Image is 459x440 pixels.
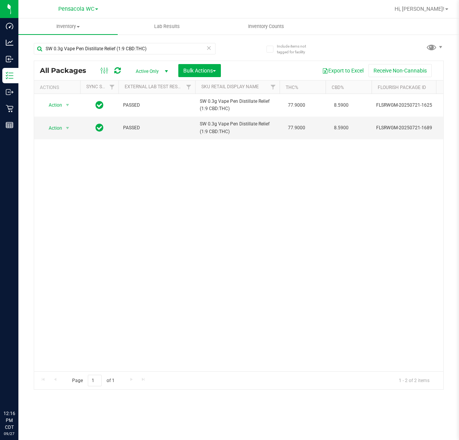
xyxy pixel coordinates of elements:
[88,375,102,387] input: 1
[34,43,216,54] input: Search Package ID, Item Name, SKU, Lot or Part Number...
[395,6,444,12] span: Hi, [PERSON_NAME]!
[277,43,315,55] span: Include items not tagged for facility
[118,18,217,35] a: Lab Results
[6,105,13,112] inline-svg: Retail
[183,68,216,74] span: Bulk Actions
[123,102,191,109] span: PASSED
[6,55,13,63] inline-svg: Inbound
[330,100,352,111] span: 8.5900
[3,431,15,437] p: 09/27
[3,410,15,431] p: 12:16 PM CDT
[106,81,118,94] a: Filter
[378,85,426,90] a: Flourish Package ID
[206,43,212,53] span: Clear
[123,124,191,132] span: PASSED
[6,22,13,30] inline-svg: Dashboard
[6,88,13,96] inline-svg: Outbound
[6,121,13,129] inline-svg: Reports
[376,102,451,109] span: FLSRWGM-20250721-1625
[317,64,369,77] button: Export to Excel
[40,85,77,90] div: Actions
[376,124,451,132] span: FLSRWGM-20250721-1689
[6,72,13,79] inline-svg: Inventory
[284,100,309,111] span: 77.9000
[393,375,436,386] span: 1 - 2 of 2 items
[42,100,63,110] span: Action
[63,100,72,110] span: select
[63,123,72,133] span: select
[330,122,352,133] span: 8.5900
[125,84,185,89] a: External Lab Test Result
[40,66,94,75] span: All Packages
[284,122,309,133] span: 77.9000
[332,85,344,90] a: CBD%
[95,100,104,110] span: In Sync
[200,120,275,135] span: SW 0.3g Vape Pen Distillate Relief (1:9 CBD:THC)
[8,379,31,402] iframe: Resource center
[58,6,94,12] span: Pensacola WC
[183,81,195,94] a: Filter
[66,375,121,387] span: Page of 1
[144,23,190,30] span: Lab Results
[201,84,259,89] a: Sku Retail Display Name
[6,39,13,46] inline-svg: Analytics
[42,123,63,133] span: Action
[369,64,432,77] button: Receive Non-Cannabis
[178,64,221,77] button: Bulk Actions
[217,18,316,35] a: Inventory Counts
[267,81,280,94] a: Filter
[238,23,294,30] span: Inventory Counts
[200,98,275,112] span: SW 0.3g Vape Pen Distillate Relief (1:9 CBD:THC)
[18,18,118,35] a: Inventory
[95,122,104,133] span: In Sync
[286,85,298,90] a: THC%
[18,23,118,30] span: Inventory
[86,84,116,89] a: Sync Status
